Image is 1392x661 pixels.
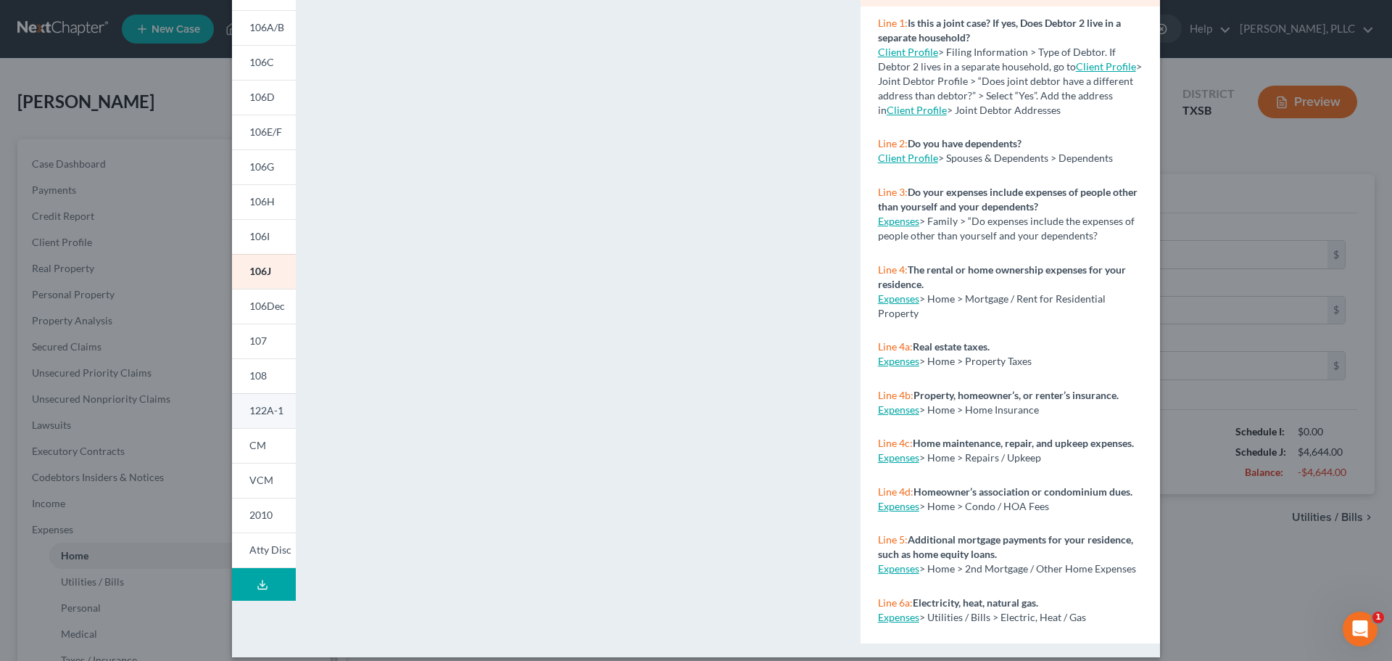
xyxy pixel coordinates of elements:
[919,451,1041,464] span: > Home > Repairs / Upkeep
[232,149,296,184] a: 106G
[249,21,284,33] span: 106A/B
[232,463,296,498] a: VCM
[249,265,271,277] span: 106J
[878,389,913,401] span: Line 4b:
[249,474,273,486] span: VCM
[908,137,1022,149] strong: Do you have dependents?
[878,500,919,512] a: Expenses
[249,369,267,382] span: 108
[232,498,296,533] a: 2010
[249,509,273,521] span: 2010
[919,500,1049,512] span: > Home > Condo / HOA Fees
[878,292,1106,319] span: > Home > Mortgage / Rent for Residential Property
[913,389,1119,401] strong: Property, homeowner’s, or renter’s insurance.
[919,403,1039,416] span: > Home > Home Insurance
[232,10,296,45] a: 106A/B
[1343,612,1377,646] iframe: Intercom live chat
[878,485,913,498] span: Line 4d:
[249,160,274,173] span: 106G
[878,437,913,449] span: Line 4c:
[232,254,296,289] a: 106J
[878,292,919,305] a: Expenses
[878,215,919,227] a: Expenses
[913,340,990,353] strong: Real estate taxes.
[1372,612,1384,623] span: 1
[919,562,1136,575] span: > Home > 2nd Mortgage / Other Home Expenses
[878,451,919,464] a: Expenses
[887,104,947,116] a: Client Profile
[249,126,282,138] span: 106E/F
[878,17,908,29] span: Line 1:
[1076,60,1136,73] a: Client Profile
[913,485,1132,498] strong: Homeowner’s association or condominium dues.
[878,562,919,575] a: Expenses
[878,137,908,149] span: Line 2:
[878,46,938,58] a: Client Profile
[232,324,296,358] a: 107
[249,439,266,451] span: CM
[913,437,1134,449] strong: Home maintenance, repair, and upkeep expenses.
[232,358,296,393] a: 108
[249,91,275,103] span: 106D
[919,355,1032,367] span: > Home > Property Taxes
[878,533,1133,560] strong: Additional mortgage payments for your residence, such as home equity loans.
[878,46,1116,73] span: > Filing Information > Type of Debtor. If Debtor 2 lives in a separate household, go to
[887,104,1061,116] span: > Joint Debtor Addresses
[878,60,1142,116] span: > Joint Debtor Profile > “Does joint debtor have a different address than debtor?” > Select “Yes”...
[249,404,283,416] span: 122A-1
[232,289,296,324] a: 106Dec
[919,611,1086,623] span: > Utilities / Bills > Electric, Heat / Gas
[232,115,296,149] a: 106E/F
[878,611,919,623] a: Expenses
[913,596,1038,609] strong: Electricity, heat, natural gas.
[232,393,296,428] a: 122A-1
[232,428,296,463] a: CM
[249,195,275,208] span: 106H
[878,215,1135,242] span: > Family > “Do expenses include the expenses of people other than yourself and your dependents?
[232,533,296,568] a: Atty Disc
[878,355,919,367] a: Expenses
[878,403,919,416] a: Expenses
[249,300,285,312] span: 106Dec
[878,340,913,353] span: Line 4a:
[249,334,267,347] span: 107
[232,80,296,115] a: 106D
[232,184,296,219] a: 106H
[878,533,908,546] span: Line 5:
[878,186,1138,213] strong: Do your expenses include expenses of people other than yourself and your dependents?
[249,543,291,556] span: Atty Disc
[878,596,913,609] span: Line 6a:
[878,263,908,276] span: Line 4:
[232,45,296,80] a: 106C
[232,219,296,254] a: 106I
[249,56,274,68] span: 106C
[249,230,270,242] span: 106I
[878,152,938,164] a: Client Profile
[938,152,1113,164] span: > Spouses & Dependents > Dependents
[878,263,1126,290] strong: The rental or home ownership expenses for your residence.
[878,17,1121,44] strong: Is this a joint case? If yes, Does Debtor 2 live in a separate household?
[878,186,908,198] span: Line 3:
